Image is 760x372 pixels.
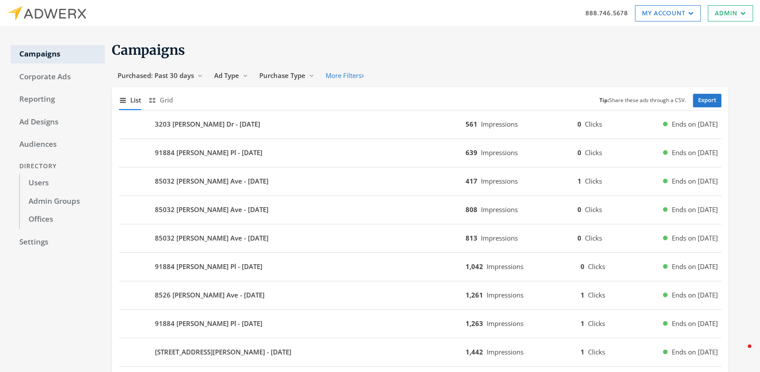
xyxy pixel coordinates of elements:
span: Purchase Type [259,71,305,80]
b: 1 [581,347,584,356]
b: 8526 [PERSON_NAME] Ave - [DATE] [155,290,265,300]
span: Clicks [585,234,602,242]
span: Ad Type [214,71,239,80]
b: 1 [581,319,584,328]
b: 85032 [PERSON_NAME] Ave - [DATE] [155,205,269,215]
a: Campaigns [11,45,105,64]
b: 91884 [PERSON_NAME] Pl - [DATE] [155,319,262,329]
b: 91884 [PERSON_NAME] Pl - [DATE] [155,262,262,272]
b: Tip: [599,96,609,104]
button: 91884 [PERSON_NAME] Pl - [DATE]1,263Impressions1ClicksEnds on [DATE] [119,313,721,334]
button: 91884 [PERSON_NAME] Pl - [DATE]639Impressions0ClicksEnds on [DATE] [119,142,721,163]
b: 1 [577,177,581,185]
span: Clicks [588,291,605,299]
button: Purchase Type [254,67,320,84]
button: Grid [148,91,173,110]
span: Clicks [585,177,602,185]
span: Ends on [DATE] [672,148,718,158]
span: Clicks [588,262,605,271]
button: [STREET_ADDRESS][PERSON_NAME] - [DATE]1,442Impressions1ClicksEnds on [DATE] [119,342,721,363]
span: Ends on [DATE] [672,319,718,329]
button: Purchased: Past 30 days [112,67,208,84]
b: 1,261 [465,291,483,299]
b: 85032 [PERSON_NAME] Ave - [DATE] [155,233,269,243]
button: List [119,91,141,110]
a: Admin Groups [19,192,105,211]
button: 8526 [PERSON_NAME] Ave - [DATE]1,261Impressions1ClicksEnds on [DATE] [119,285,721,306]
a: Audiences [11,135,105,154]
b: 0 [577,205,581,214]
button: 85032 [PERSON_NAME] Ave - [DATE]813Impressions0ClicksEnds on [DATE] [119,228,721,249]
b: [STREET_ADDRESS][PERSON_NAME] - [DATE] [155,347,291,357]
span: Impressions [480,234,517,242]
b: 639 [465,148,477,157]
b: 1,263 [465,319,483,328]
span: Ends on [DATE] [672,290,718,300]
span: Impressions [486,347,523,356]
button: 85032 [PERSON_NAME] Ave - [DATE]417Impressions1ClicksEnds on [DATE] [119,171,721,192]
b: 561 [465,120,477,128]
a: 888.746.5678 [585,8,628,18]
b: 91884 [PERSON_NAME] Pl - [DATE] [155,148,262,158]
a: Settings [11,233,105,252]
iframe: Intercom live chat [730,342,751,363]
span: Impressions [486,291,523,299]
a: Offices [19,210,105,229]
a: Admin [708,5,753,21]
span: Impressions [480,177,517,185]
span: Purchased: Past 30 days [118,71,194,80]
b: 808 [465,205,477,214]
b: 85032 [PERSON_NAME] Ave - [DATE] [155,176,269,186]
span: Impressions [480,205,517,214]
span: Ends on [DATE] [672,176,718,186]
span: Campaigns [112,42,185,58]
b: 1,042 [465,262,483,271]
span: Ends on [DATE] [672,347,718,357]
span: Ends on [DATE] [672,119,718,129]
button: Ad Type [208,67,254,84]
button: 3203 [PERSON_NAME] Dr - [DATE]561Impressions0ClicksEnds on [DATE] [119,114,721,135]
b: 417 [465,177,477,185]
span: Ends on [DATE] [672,262,718,272]
b: 813 [465,234,477,242]
a: Ad Designs [11,113,105,131]
div: Directory [11,158,105,174]
b: 0 [577,234,581,242]
b: 0 [577,148,581,157]
a: Reporting [11,90,105,109]
span: Impressions [486,319,523,328]
a: Users [19,174,105,192]
b: 1,442 [465,347,483,356]
span: Impressions [486,262,523,271]
span: Grid [160,95,173,105]
b: 3203 [PERSON_NAME] Dr - [DATE] [155,119,260,129]
span: Clicks [588,347,605,356]
span: Clicks [585,205,602,214]
button: More Filters [320,67,369,84]
a: Corporate Ads [11,68,105,86]
span: Impressions [480,120,517,128]
span: Ends on [DATE] [672,205,718,215]
a: My Account [635,5,701,21]
span: Clicks [585,148,602,157]
button: 91884 [PERSON_NAME] Pl - [DATE]1,042Impressions0ClicksEnds on [DATE] [119,256,721,277]
span: Ends on [DATE] [672,233,718,243]
span: Clicks [588,319,605,328]
a: Export [693,94,721,107]
span: Clicks [585,120,602,128]
b: 1 [581,291,584,299]
img: Adwerx [7,6,86,21]
b: 0 [577,120,581,128]
span: List [130,95,141,105]
b: 0 [581,262,584,271]
span: Impressions [480,148,517,157]
small: Share these ads through a CSV. [599,96,686,105]
button: 85032 [PERSON_NAME] Ave - [DATE]808Impressions0ClicksEnds on [DATE] [119,199,721,220]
